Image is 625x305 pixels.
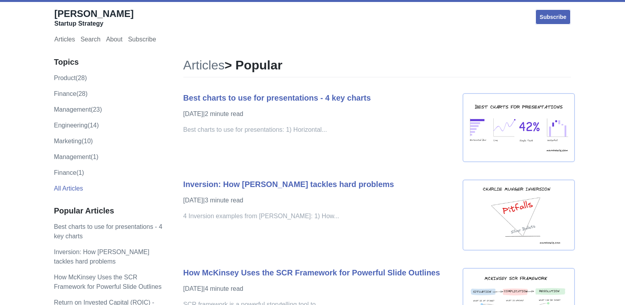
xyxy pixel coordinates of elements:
a: All Articles [54,185,83,192]
a: Subscribe [535,9,571,25]
a: Articles [54,36,75,45]
a: engineering(14) [54,122,99,129]
h3: Popular Articles [54,206,167,216]
img: inversion [463,180,575,251]
p: Best charts to use for presentations: 1) Horizontal... [183,125,455,135]
span: [PERSON_NAME] [54,8,134,19]
a: Subscribe [128,36,156,45]
p: 4 Inversion examples from [PERSON_NAME]: 1) How... [183,211,455,221]
img: best chart presentaion [463,93,575,162]
a: Inversion: How [PERSON_NAME] tackles hard problems [54,249,149,265]
a: [PERSON_NAME]Startup Strategy [54,8,134,28]
a: About [106,36,123,45]
a: management(23) [54,106,102,113]
p: [DATE] | 4 minute read [183,284,455,294]
a: product(28) [54,75,87,81]
a: finance(28) [54,90,88,97]
a: Finance(1) [54,169,84,176]
a: Best charts to use for presentations - 4 key charts [183,94,371,102]
h3: Topics [54,57,167,67]
div: Startup Strategy [54,20,134,28]
a: Best charts to use for presentations - 4 key charts [54,223,162,240]
a: How McKinsey Uses the SCR Framework for Powerful Slide Outlines [54,274,162,290]
a: marketing(10) [54,138,93,144]
p: [DATE] | 3 minute read [183,196,455,205]
p: [DATE] | 2 minute read [183,109,455,119]
h1: > Popular [183,57,571,77]
a: Management(1) [54,153,99,160]
a: Inversion: How [PERSON_NAME] tackles hard problems [183,180,394,189]
a: Search [80,36,101,45]
a: Articles [183,58,225,72]
a: How McKinsey Uses the SCR Framework for Powerful Slide Outlines [183,268,440,277]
